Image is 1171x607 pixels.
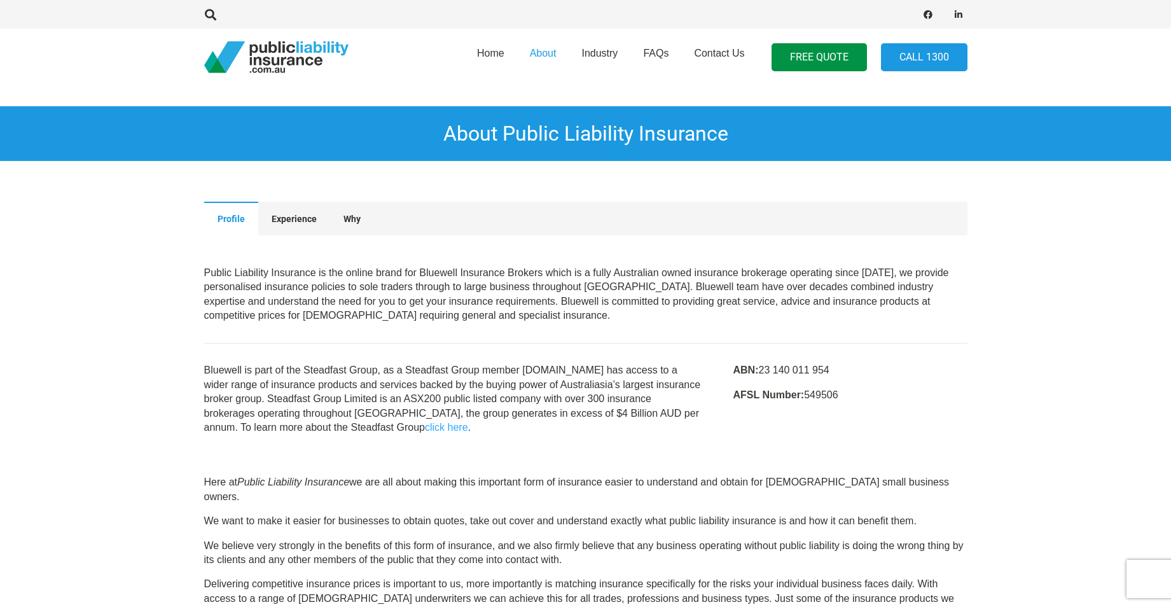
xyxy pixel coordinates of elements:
p: 23 140 011 954 [733,363,967,377]
a: Call 1300 [881,43,967,72]
span: About [530,48,557,59]
button: Why [330,202,374,235]
a: LinkedIn [950,6,967,24]
a: FREE QUOTE [772,43,867,72]
button: Experience [258,202,330,235]
span: Industry [581,48,618,59]
span: Profile [218,214,245,224]
a: About [517,25,569,90]
p: Our Office Southport Central [204,266,967,323]
a: Home [464,25,517,90]
a: Facebook [919,6,937,24]
a: click here [425,422,468,433]
span: FAQs [643,48,669,59]
a: Search [198,9,224,20]
button: Profile [204,202,258,235]
p: We want to make it easier for businesses to obtain quotes, take out cover and understand exactly ... [204,514,967,528]
p: Here at we are all about making this important form of insurance easier to understand and obtain ... [204,475,967,504]
span: Experience [272,214,317,224]
p: We believe very strongly in the benefits of this form of insurance, and we also firmly believe th... [204,539,967,568]
span: Why [343,214,361,224]
p: 549506 [733,388,967,402]
i: Public Liability Insurance [237,477,349,487]
strong: ABN: [733,365,758,375]
strong: AFSL Number: [733,389,804,400]
a: Contact Us [681,25,757,90]
span: Home [477,48,504,59]
a: FAQs [630,25,681,90]
a: pli_logotransparent [204,41,349,73]
a: Industry [569,25,630,90]
span: Contact Us [694,48,744,59]
p: Bluewell is part of the Steadfast Group, as a Steadfast Group member [DOMAIN_NAME] has access to ... [204,363,703,435]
